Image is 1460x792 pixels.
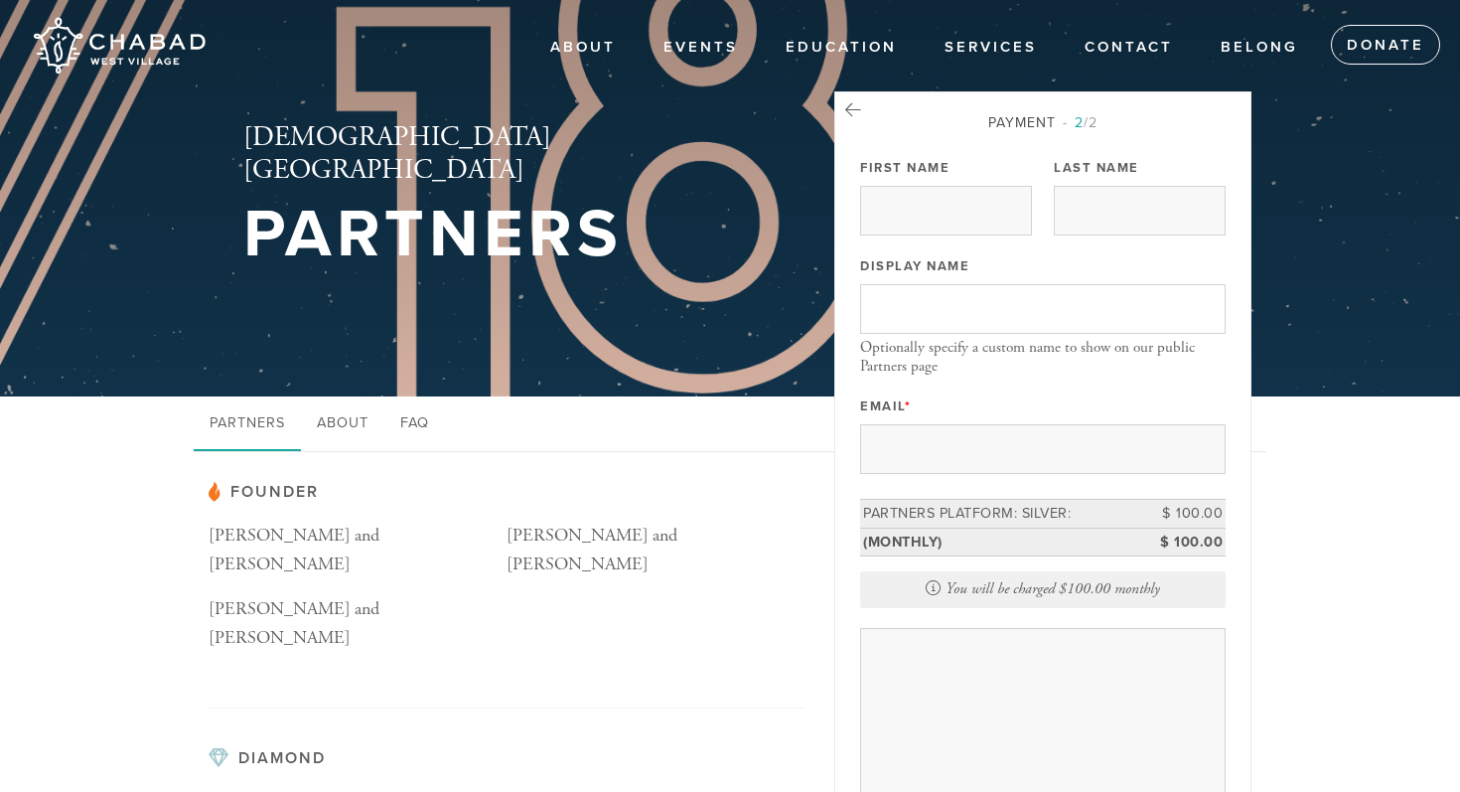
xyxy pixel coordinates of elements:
[1054,159,1139,177] label: Last Name
[860,159,949,177] label: First Name
[384,396,445,452] a: FAQ
[771,29,912,67] a: EDUCATION
[1063,114,1097,131] span: /2
[860,528,1136,556] td: (monthly)
[209,482,804,502] h3: Founder
[860,112,1226,133] div: Payment
[301,396,384,452] a: About
[1331,25,1440,65] a: Donate
[535,29,631,67] a: About
[243,203,770,267] h1: Partners
[860,500,1136,529] td: Partners Platform: Silver:
[649,29,753,67] a: Events
[1075,114,1084,131] span: 2
[194,396,301,452] a: Partners
[209,748,228,768] img: pp-diamond.svg
[1070,29,1188,67] a: Contact
[209,522,507,579] p: [PERSON_NAME] and [PERSON_NAME]
[30,10,208,81] img: Chabad%20West%20Village.png
[209,595,507,653] p: [PERSON_NAME] and [PERSON_NAME]
[1136,528,1226,556] td: $ 100.00
[860,257,969,275] label: Display Name
[209,482,220,502] img: pp-partner.svg
[905,398,912,414] span: This field is required.
[860,397,911,415] label: Email
[860,339,1226,376] div: Optionally specify a custom name to show on our public Partners page
[930,29,1052,67] a: Services
[1136,500,1226,529] td: $ 100.00
[209,748,804,768] h3: Diamond
[860,571,1226,608] div: You will be charged $100.00 monthly
[507,522,804,579] p: [PERSON_NAME] and [PERSON_NAME]
[1206,29,1313,67] a: Belong
[243,121,770,188] h2: [DEMOGRAPHIC_DATA][GEOGRAPHIC_DATA]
